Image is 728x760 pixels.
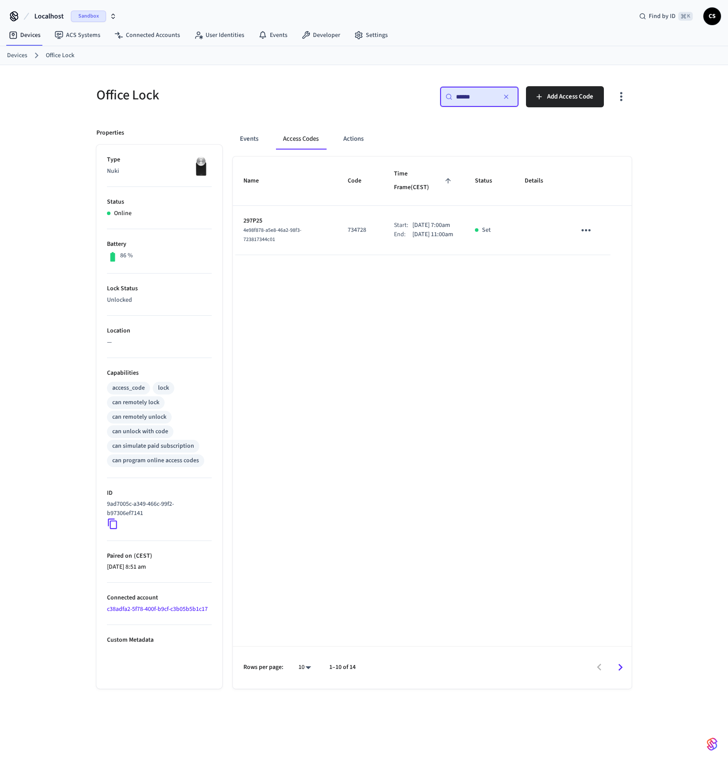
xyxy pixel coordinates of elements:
[112,384,145,393] div: access_code
[233,128,265,150] button: Events
[107,338,212,347] p: —
[107,240,212,249] p: Battery
[475,174,504,188] span: Status
[107,552,212,561] p: Paired on
[703,7,721,25] button: CS
[34,11,64,22] span: Localhost
[158,384,169,393] div: lock
[482,226,491,235] p: Set
[120,251,133,260] p: 86 %
[107,155,212,164] p: Type
[107,563,212,572] p: [DATE] 8:51 am
[243,216,327,226] p: 297P25
[114,209,132,218] p: Online
[107,605,208,614] a: c38adfa2-5f78-400f-b9cf-c3b05b5b1c17
[707,737,717,751] img: SeamLogoGradient.69752ec5.svg
[107,369,212,378] p: Capabilities
[112,398,159,407] div: can remotely lock
[233,128,632,150] div: ant example
[2,27,48,43] a: Devices
[243,174,270,188] span: Name
[678,12,693,21] span: ⌘ K
[294,661,315,674] div: 10
[394,230,412,239] div: End:
[107,593,212,603] p: Connected account
[112,456,199,465] div: can program online access codes
[394,167,454,195] span: Time Frame(CEST)
[46,51,74,60] a: Office Lock
[348,226,373,235] p: 734728
[107,167,212,176] p: Nuki
[251,27,294,43] a: Events
[394,221,412,230] div: Start:
[336,128,371,150] button: Actions
[132,552,152,560] span: ( CEST )
[187,27,251,43] a: User Identities
[107,326,212,336] p: Location
[107,284,212,293] p: Lock Status
[96,86,359,104] h5: Office Lock
[190,155,212,177] img: Nuki Smart Lock 3.0 Pro Black, Front
[348,174,373,188] span: Code
[547,91,593,102] span: Add Access Code
[632,8,700,24] div: Find by ID⌘ K
[525,174,555,188] span: Details
[649,12,676,21] span: Find by ID
[412,221,450,230] p: [DATE] 7:00am
[48,27,107,43] a: ACS Systems
[243,227,301,243] span: 4e98f878-a5e8-46a2-98f3-723817344c01
[107,197,212,207] p: Status
[347,27,395,43] a: Settings
[610,657,631,678] button: Go to next page
[107,500,208,518] p: 9ad7005c-a349-466c-99f2-b97306ef7141
[96,128,124,138] p: Properties
[412,230,453,239] p: [DATE] 11:00am
[276,128,326,150] button: Access Codes
[112,413,166,422] div: can remotely unlock
[112,427,168,436] div: can unlock with code
[243,663,283,672] p: Rows per page:
[704,8,720,24] span: CS
[233,157,632,255] table: sticky table
[7,51,27,60] a: Devices
[107,27,187,43] a: Connected Accounts
[294,27,347,43] a: Developer
[107,636,212,645] p: Custom Metadata
[112,442,194,451] div: can simulate paid subscription
[71,11,106,22] span: Sandbox
[107,489,212,498] p: ID
[526,86,604,107] button: Add Access Code
[107,296,212,305] p: Unlocked
[329,663,356,672] p: 1–10 of 14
